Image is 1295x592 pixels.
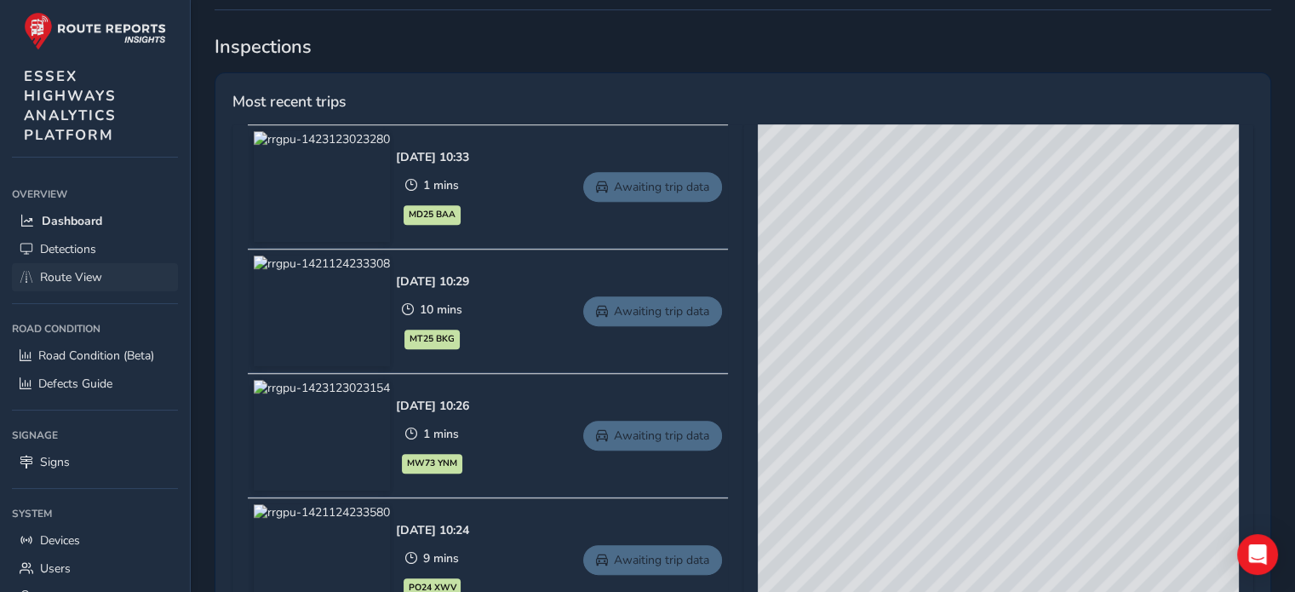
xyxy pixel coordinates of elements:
[38,376,112,392] span: Defects Guide
[583,172,722,202] a: Awaiting trip data
[40,241,96,257] span: Detections
[583,545,722,575] a: Awaiting trip data
[24,66,117,145] span: ESSEX HIGHWAYS ANALYTICS PLATFORM
[423,177,459,193] span: 1 mins
[420,302,462,318] span: 10 mins
[215,34,1271,60] span: Inspections
[12,181,178,207] div: Overview
[254,256,390,366] img: rrgpu-1421124233308
[583,421,722,451] a: Awaiting trip data
[232,90,346,112] span: Most recent trips
[12,555,178,583] a: Users
[12,316,178,342] div: Road Condition
[40,532,80,549] span: Devices
[396,522,469,538] div: [DATE] 10:24
[42,213,102,229] span: Dashboard
[423,550,459,566] span: 9 mins
[12,501,178,526] div: System
[407,457,457,470] span: MW73 YNM
[40,269,102,285] span: Route View
[12,370,178,398] a: Defects Guide
[12,342,178,370] a: Road Condition (Beta)
[396,398,469,414] div: [DATE] 10:26
[24,12,166,50] img: rr logo
[1237,534,1278,575] div: Open Intercom Messenger
[396,273,469,290] div: [DATE] 10:29
[583,296,722,326] a: Awaiting trip data
[12,235,178,263] a: Detections
[409,208,456,221] span: MD25 BAA
[12,263,178,291] a: Route View
[423,426,459,442] span: 1 mins
[12,422,178,448] div: Signage
[38,348,154,364] span: Road Condition (Beta)
[396,149,469,165] div: [DATE] 10:33
[410,332,455,346] span: MT25 BKG
[12,448,178,476] a: Signs
[12,207,178,235] a: Dashboard
[40,454,70,470] span: Signs
[254,131,390,242] img: rrgpu-1423123023280
[40,560,71,577] span: Users
[12,526,178,555] a: Devices
[254,380,390,491] img: rrgpu-1423123023154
